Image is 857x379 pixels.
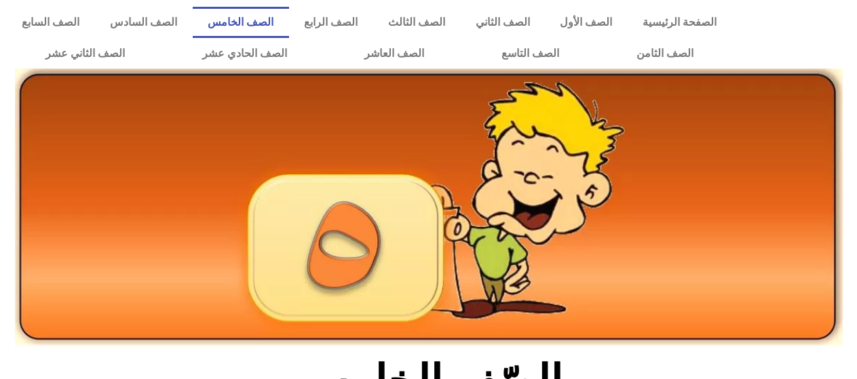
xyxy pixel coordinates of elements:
[193,7,289,38] a: الصف الخامس
[95,7,193,38] a: الصف السادس
[289,7,373,38] a: الصف الرابع
[545,7,628,38] a: الصف الأول
[463,38,598,69] a: الصف التاسع
[164,38,326,69] a: الصف الحادي عشر
[7,38,164,69] a: الصف الثاني عشر
[326,38,463,69] a: الصف العاشر
[628,7,732,38] a: الصفحة الرئيسية
[373,7,460,38] a: الصف الثالث
[7,7,95,38] a: الصف السابع
[460,7,545,38] a: الصف الثاني
[598,38,732,69] a: الصف الثامن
